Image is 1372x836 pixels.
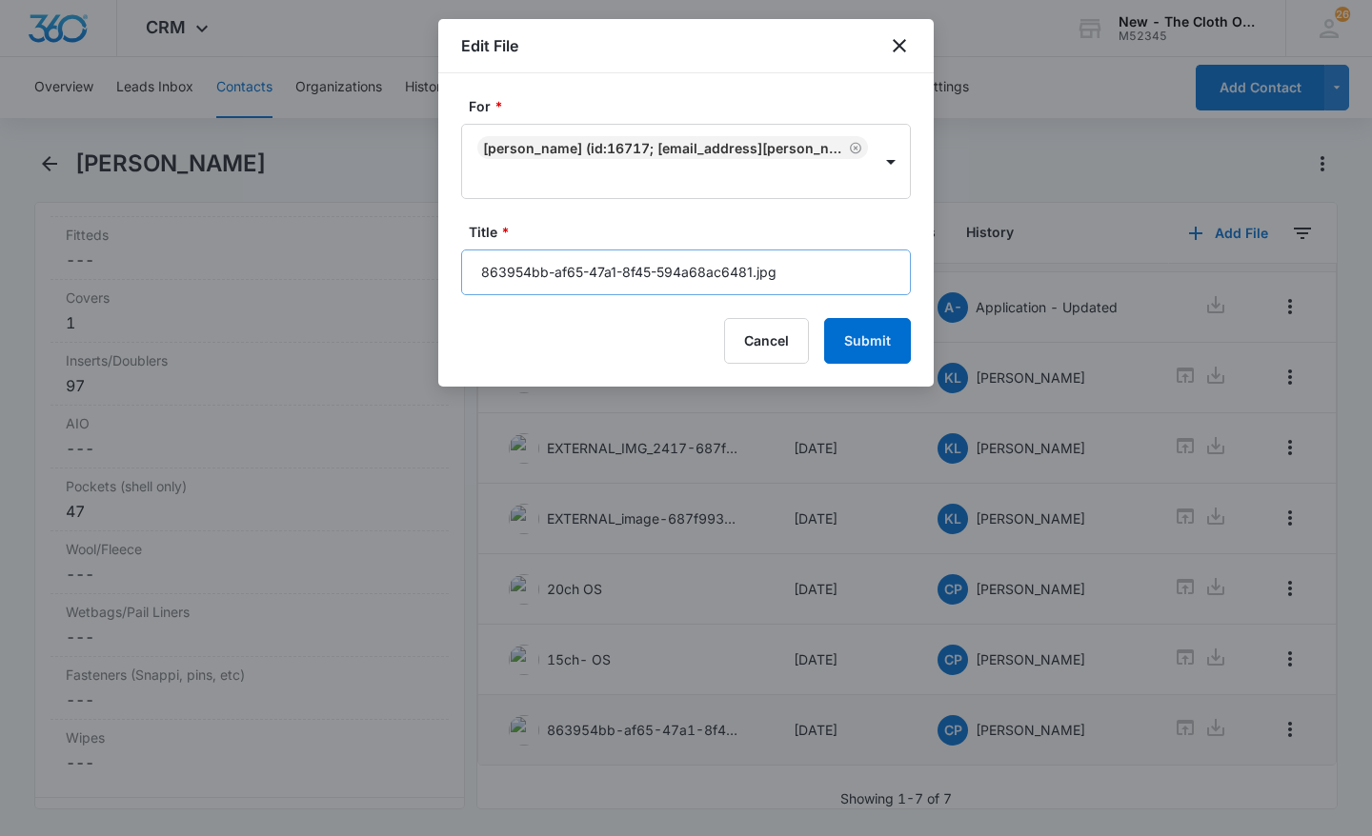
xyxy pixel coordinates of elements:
[888,34,911,57] button: close
[824,318,911,364] button: Submit
[483,140,845,156] div: [PERSON_NAME] (ID:16717; [EMAIL_ADDRESS][PERSON_NAME][DOMAIN_NAME]; 3128664263)
[724,318,809,364] button: Cancel
[461,249,911,295] input: Title
[469,222,918,242] label: Title
[461,34,518,57] h1: Edit File
[469,96,918,116] label: For
[845,141,862,154] div: Remove Brentiana Summers (ID:16717; tiana.summers@gmail.com; 3128664263)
